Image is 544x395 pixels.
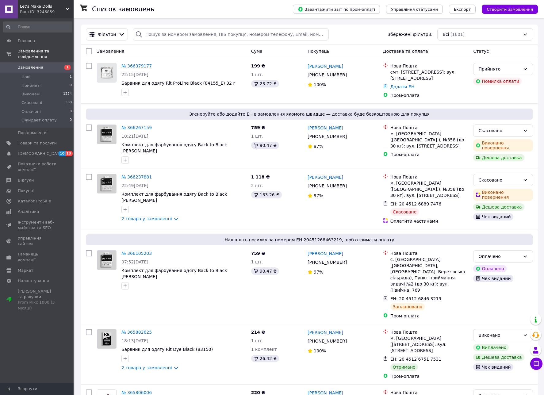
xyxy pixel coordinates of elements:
[121,72,148,77] span: 22:15[DATE]
[390,131,469,149] div: м. [GEOGRAPHIC_DATA] ([GEOGRAPHIC_DATA].), №358 (до 30 кг): вул. [STREET_ADDRESS]
[478,332,520,339] div: Виконано
[473,189,533,201] div: Виконано повернення
[64,65,71,70] span: 1
[450,32,465,37] span: (1601)
[306,182,348,190] div: [PHONE_NUMBER]
[18,289,57,311] span: [PERSON_NAME] та рахунки
[251,267,279,275] div: 90.47 ₴
[473,213,513,221] div: Чек виданий
[487,7,533,12] span: Створити замовлення
[18,268,33,273] span: Маркет
[251,80,279,87] div: 23.72 ₴
[20,4,66,9] span: Let's Make Dolls
[251,142,279,149] div: 90.47 ₴
[314,270,323,274] span: 97%
[18,161,57,172] span: Показники роботи компанії
[314,82,326,87] span: 100%
[18,220,57,231] span: Інструменти веб-майстра та SEO
[391,7,438,12] span: Управління статусами
[18,236,57,247] span: Управління сайтом
[88,237,531,243] span: Надішліть посилку за номером ЕН 20451268463219, щоб отримати оплату
[121,81,236,86] a: Барвник для одягу Rit ProLine Black (84155_E) 32 г
[251,125,265,130] span: 759 ₴
[21,91,40,97] span: Виконані
[308,174,343,180] a: [PERSON_NAME]
[390,303,425,310] div: Заплановано
[3,21,72,33] input: Пошук
[390,256,469,293] div: с. [GEOGRAPHIC_DATA] ([GEOGRAPHIC_DATA], [GEOGRAPHIC_DATA]. Березівська сільрада), Пункт прийманн...
[473,275,513,282] div: Чек виданий
[97,174,116,193] img: Фото товару
[97,329,116,348] img: Фото товару
[530,358,542,370] button: Чат з покупцем
[121,347,213,352] a: Барвник для одягу Rit Dye Black (83150)
[70,117,72,123] span: 0
[18,140,57,146] span: Товари та послуги
[383,49,428,54] span: Доставка та оплата
[18,38,35,44] span: Головна
[306,132,348,141] div: [PHONE_NUMBER]
[18,65,43,70] span: Замовлення
[121,216,172,221] a: 2 товара у замовленні
[18,209,39,214] span: Аналітика
[454,7,471,12] span: Експорт
[97,174,117,194] a: Фото товару
[298,6,375,12] span: Завантажити звіт по пром-оплаті
[97,125,116,144] img: Фото товару
[390,125,469,131] div: Нова Пошта
[21,117,57,123] span: Ожидает оплату
[314,348,326,353] span: 100%
[18,300,57,311] div: Prom мікс 1000 (3 місяці)
[251,259,263,264] span: 1 шт.
[121,142,227,153] span: Комплект для фарбування одягу Back to Black [PERSON_NAME]
[251,251,265,256] span: 759 ₴
[98,31,116,37] span: Фільтри
[63,91,72,97] span: 1224
[121,63,152,68] a: № 366379177
[18,188,34,194] span: Покупці
[92,6,154,13] h1: Список замовлень
[251,390,265,395] span: 220 ₴
[449,5,476,14] button: Експорт
[251,63,265,68] span: 199 ₴
[390,250,469,256] div: Нова Пошта
[473,154,524,161] div: Дешева доставка
[390,180,469,198] div: м. [GEOGRAPHIC_DATA] ([GEOGRAPHIC_DATA].), №358 (до 30 кг): вул. [STREET_ADDRESS]
[251,72,263,77] span: 1 шт.
[442,31,449,37] span: Всі
[390,218,469,224] div: Оплатити частинами
[97,63,117,82] a: Фото товару
[306,337,348,345] div: [PHONE_NUMBER]
[21,109,41,114] span: Оплачені
[251,134,263,139] span: 1 шт.
[121,365,172,370] a: 2 товара у замовленні
[121,268,227,279] span: Комплект для фарбування одягу Back to Black [PERSON_NAME]
[306,71,348,79] div: [PHONE_NUMBER]
[386,5,443,14] button: Управління статусами
[390,357,442,362] span: ЕН: 20 4512 6751 7531
[473,354,524,361] div: Дешева доставка
[251,174,270,179] span: 1 118 ₴
[478,127,520,134] div: Скасовано
[65,100,72,105] span: 368
[88,111,531,117] span: Згенеруйте або додайте ЕН в замовлення якомога швидше — доставка буде безкоштовною для покупця
[390,335,469,354] div: м. [GEOGRAPHIC_DATA] ([STREET_ADDRESS]: вул. [STREET_ADDRESS]
[251,330,265,335] span: 214 ₴
[121,251,152,256] a: № 366105203
[97,49,124,54] span: Замовлення
[390,329,469,335] div: Нова Пошта
[251,183,263,188] span: 2 шт.
[390,201,442,206] span: ЕН: 20 4512 6889 7476
[390,151,469,158] div: Пром-оплата
[390,296,442,301] span: ЕН: 20 4512 6846 3219
[70,83,72,88] span: 0
[306,258,348,267] div: [PHONE_NUMBER]
[21,100,42,105] span: Скасовані
[58,151,65,156] span: 10
[65,151,72,156] span: 13
[308,63,343,69] a: [PERSON_NAME]
[97,250,117,270] a: Фото товару
[251,347,277,352] span: 1 комплект
[18,251,57,263] span: Гаманець компанії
